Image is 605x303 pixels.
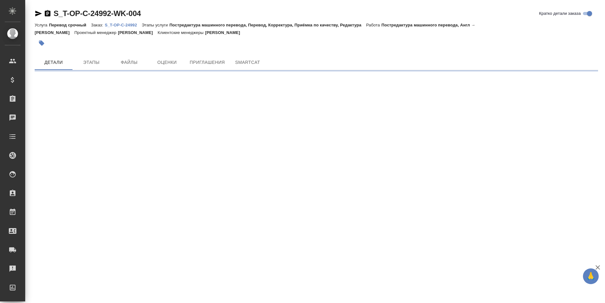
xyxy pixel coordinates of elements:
[49,23,91,27] p: Перевод срочный
[74,30,118,35] p: Проектный менеджер
[118,30,158,35] p: [PERSON_NAME]
[158,30,205,35] p: Клиентские менеджеры
[585,270,596,283] span: 🙏
[170,23,366,27] p: Постредактура машинного перевода, Перевод, Корректура, Приёмка по качеству, Редактура
[366,23,382,27] p: Работа
[91,23,105,27] p: Заказ:
[35,36,49,50] button: Добавить тэг
[35,10,42,17] button: Скопировать ссылку для ЯМессенджера
[54,9,141,18] a: S_T-OP-C-24992-WK-004
[44,10,51,17] button: Скопировать ссылку
[539,10,581,17] span: Кратко детали заказа
[233,59,263,66] span: SmartCat
[114,59,144,66] span: Файлы
[105,22,141,27] a: S_T-OP-C-24992
[152,59,182,66] span: Оценки
[583,268,599,284] button: 🙏
[205,30,245,35] p: [PERSON_NAME]
[142,23,170,27] p: Этапы услуги
[190,59,225,66] span: Приглашения
[38,59,69,66] span: Детали
[105,23,141,27] p: S_T-OP-C-24992
[76,59,107,66] span: Этапы
[35,23,49,27] p: Услуга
